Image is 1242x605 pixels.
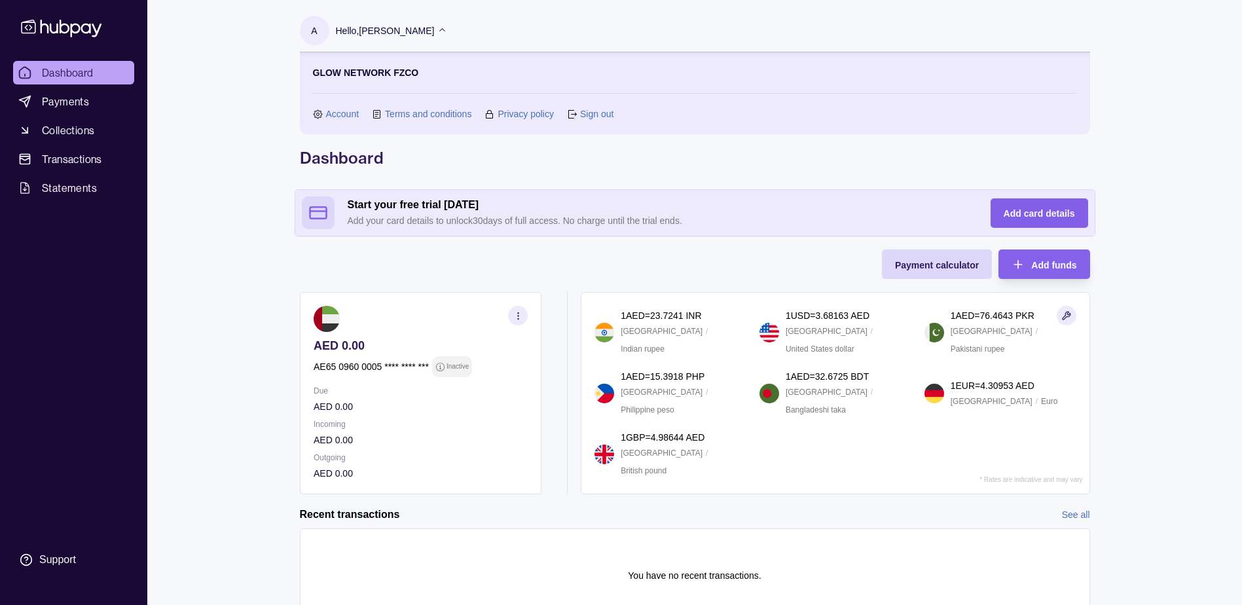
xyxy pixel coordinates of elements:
a: Support [13,546,134,574]
img: pk [924,323,944,342]
p: [GEOGRAPHIC_DATA] [786,385,868,399]
p: Philippine peso [621,403,674,417]
p: / [1036,394,1038,409]
img: de [924,384,944,403]
p: 1 EUR = 4.30953 AED [951,378,1034,393]
a: Payments [13,90,134,113]
a: Collections [13,119,134,142]
p: [GEOGRAPHIC_DATA] [621,385,703,399]
p: [GEOGRAPHIC_DATA] [951,324,1032,339]
span: Add funds [1031,260,1076,270]
img: ae [314,306,340,332]
p: A [311,24,317,38]
p: 1 AED = 76.4643 PKR [951,308,1034,323]
a: Dashboard [13,61,134,84]
p: [GEOGRAPHIC_DATA] [621,446,703,460]
p: AED 0.00 [314,399,528,414]
img: in [594,323,614,342]
button: Payment calculator [882,249,992,279]
p: 1 AED = 15.3918 PHP [621,369,704,384]
p: Inactive [446,359,468,374]
p: AED 0.00 [314,433,528,447]
a: Terms and conditions [385,107,471,121]
img: bd [759,384,779,403]
p: Due [314,384,528,398]
p: British pound [621,464,667,478]
p: GLOW NETWORK FZCO [313,65,419,80]
p: / [1036,324,1038,339]
a: Sign out [580,107,613,121]
p: Add your card details to unlock 30 days of full access. No charge until the trial ends. [348,213,964,228]
p: Outgoing [314,450,528,465]
h2: Start your free trial [DATE] [348,198,964,212]
p: AED 0.00 [314,339,528,353]
p: 1 AED = 23.7241 INR [621,308,701,323]
span: Payment calculator [895,260,979,270]
p: 1 AED = 32.6725 BDT [786,369,869,384]
p: / [871,385,873,399]
p: 1 USD = 3.68163 AED [786,308,869,323]
p: / [706,324,708,339]
p: [GEOGRAPHIC_DATA] [786,324,868,339]
p: United States dollar [786,342,854,356]
p: Pakistani rupee [951,342,1005,356]
h1: Dashboard [300,147,1090,168]
p: / [871,324,873,339]
p: * Rates are indicative and may vary [979,476,1082,483]
p: Indian rupee [621,342,665,356]
span: Dashboard [42,65,94,81]
img: us [759,323,779,342]
button: Add card details [991,198,1088,228]
span: Statements [42,180,97,196]
h2: Recent transactions [300,507,400,522]
span: Transactions [42,151,102,167]
p: Hello, [PERSON_NAME] [336,24,435,38]
button: Add funds [998,249,1089,279]
p: / [706,446,708,460]
span: Payments [42,94,89,109]
img: gb [594,445,614,464]
a: Account [326,107,359,121]
p: AED 0.00 [314,466,528,481]
span: Add card details [1004,208,1075,219]
p: [GEOGRAPHIC_DATA] [951,394,1032,409]
img: ph [594,384,614,403]
p: Euro [1041,394,1057,409]
a: Transactions [13,147,134,171]
span: Collections [42,122,94,138]
a: See all [1062,507,1090,522]
p: You have no recent transactions. [628,568,761,583]
a: Statements [13,176,134,200]
a: Privacy policy [498,107,554,121]
p: / [706,385,708,399]
p: [GEOGRAPHIC_DATA] [621,324,703,339]
p: Bangladeshi taka [786,403,846,417]
p: 1 GBP = 4.98644 AED [621,430,704,445]
p: Incoming [314,417,528,431]
div: Support [39,553,76,567]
